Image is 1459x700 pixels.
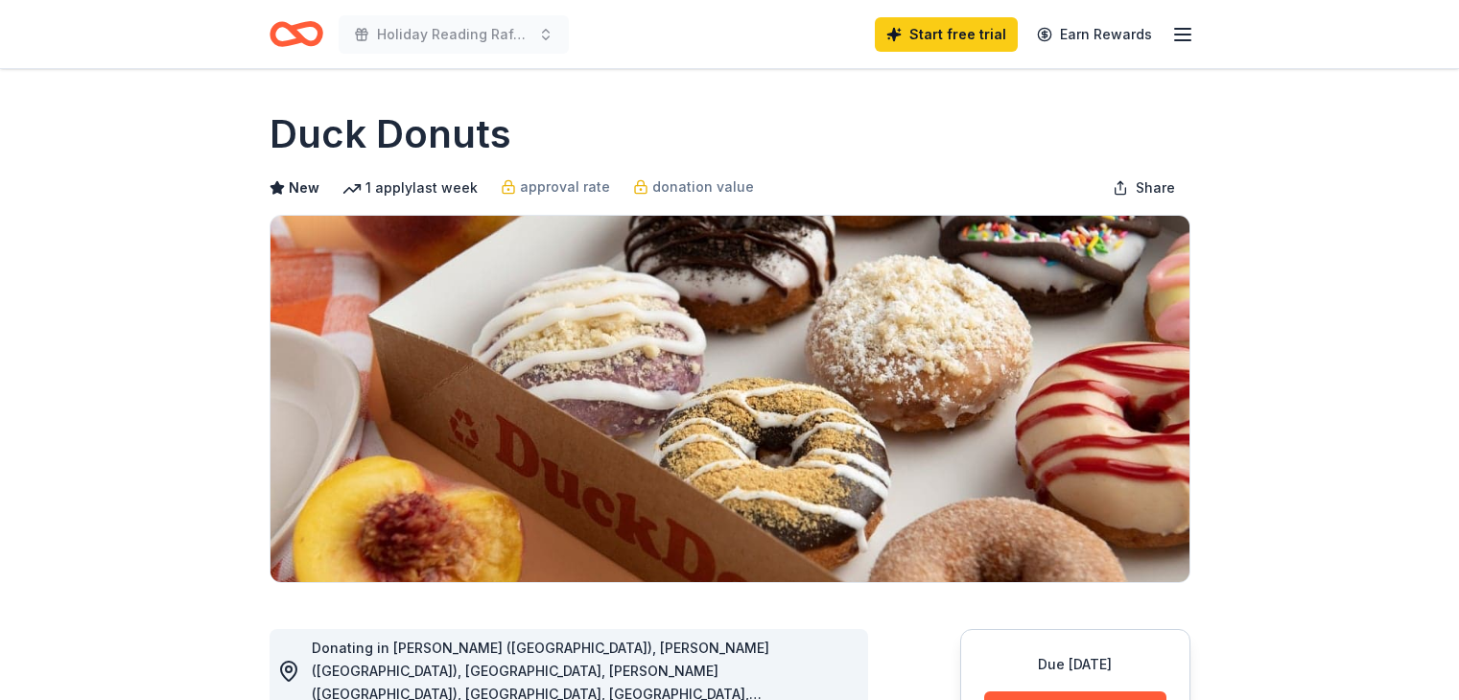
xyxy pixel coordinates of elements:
div: Due [DATE] [984,653,1166,676]
a: Home [270,12,323,57]
span: approval rate [520,175,610,198]
span: Holiday Reading Raffle 2025 [377,23,530,46]
button: Holiday Reading Raffle 2025 [339,15,569,54]
img: Image for Duck Donuts [271,216,1189,582]
div: 1 apply last week [342,176,478,199]
a: Earn Rewards [1025,17,1164,52]
h1: Duck Donuts [270,107,511,161]
a: approval rate [501,175,610,198]
span: donation value [652,175,754,198]
a: Start free trial [875,17,1018,52]
span: New [289,176,319,199]
span: Share [1136,176,1175,199]
button: Share [1097,169,1190,207]
a: donation value [633,175,754,198]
